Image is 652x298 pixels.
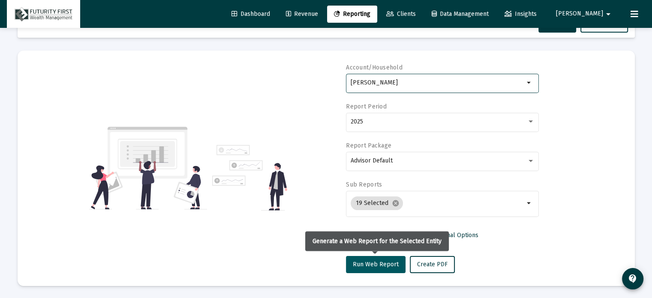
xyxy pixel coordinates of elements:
span: Reporting [334,10,370,18]
a: Data Management [425,6,496,23]
mat-icon: contact_support [628,274,638,284]
button: Create PDF [410,256,455,273]
img: Dashboard [13,6,74,23]
span: Advisor Default [351,157,393,164]
mat-chip: 19 Selected [351,196,403,210]
img: reporting [89,126,207,211]
span: Revenue [286,10,318,18]
span: Clients [386,10,416,18]
label: Sub Reports [346,181,382,188]
label: Account/Household [346,64,403,71]
span: [PERSON_NAME] [556,10,603,18]
span: Create PDF [417,261,448,268]
mat-chip-list: Selection [351,195,524,212]
a: Revenue [279,6,325,23]
mat-icon: cancel [392,199,400,207]
mat-icon: arrow_drop_down [524,198,535,208]
a: Dashboard [225,6,277,23]
a: Reporting [327,6,377,23]
button: Run Web Report [346,256,406,273]
button: [PERSON_NAME] [546,5,624,22]
span: Run Web Report [353,261,399,268]
mat-icon: arrow_drop_down [524,78,535,88]
label: Report Package [346,142,391,149]
a: Clients [379,6,423,23]
span: Insights [505,10,537,18]
a: Insights [498,6,544,23]
span: Additional Options [428,232,478,239]
span: 2025 [351,118,363,125]
label: Report Period [346,103,387,110]
mat-icon: arrow_drop_down [603,6,613,23]
input: Search or select an account or household [351,79,524,86]
span: Data Management [432,10,489,18]
img: reporting-alt [212,145,287,211]
span: Select Custom Period [353,232,412,239]
span: Dashboard [231,10,270,18]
